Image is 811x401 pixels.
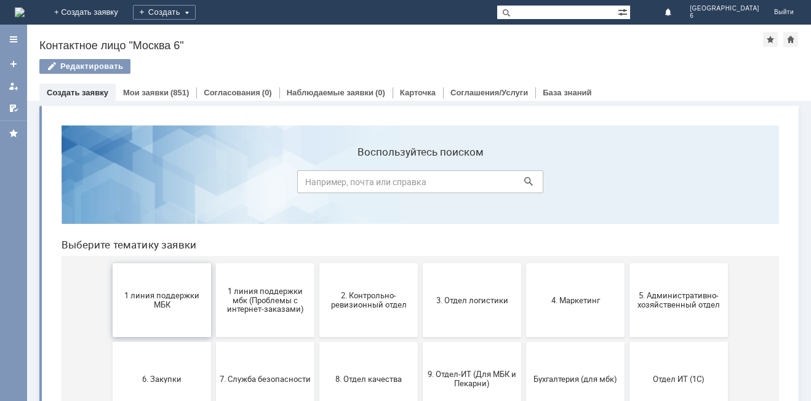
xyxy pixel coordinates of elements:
[47,88,108,97] a: Создать заявку
[271,175,362,194] span: 2. Контрольно-ревизионный отдел
[271,258,362,268] span: 8. Отдел качества
[474,305,573,379] button: Это соглашение не активно!
[474,226,573,300] button: Бухгалтерия (для мбк)
[4,54,23,74] a: Создать заявку
[4,98,23,118] a: Мои согласования
[164,305,263,379] button: Отдел-ИТ (Офис)
[262,88,272,97] div: (0)
[164,148,263,221] button: 1 линия поддержки мбк (Проблемы с интернет-заказами)
[763,32,778,47] div: Добавить в избранное
[15,7,25,17] img: logo
[271,337,362,346] span: Финансовый отдел
[287,88,374,97] a: Наблюдаемые заявки
[39,39,763,52] div: Контактное лицо "Москва 6"
[168,170,259,198] span: 1 линия поддержки мбк (Проблемы с интернет-заказами)
[168,258,259,268] span: 7. Служба безопасности
[61,305,159,379] button: Отдел-ИТ (Битрикс24 и CRM)
[170,88,189,97] div: (851)
[123,88,169,97] a: Мои заявки
[133,5,196,20] div: Создать
[10,123,727,135] header: Выберите тематику заявки
[581,258,673,268] span: Отдел ИТ (1С)
[375,88,385,97] div: (0)
[168,337,259,346] span: Отдел-ИТ (Офис)
[690,12,759,20] span: 6
[65,258,156,268] span: 6. Закупки
[375,254,466,272] span: 9. Отдел-ИТ (Для МБК и Пекарни)
[371,226,469,300] button: 9. Отдел-ИТ (Для МБК и Пекарни)
[246,30,492,42] label: Воспользуйтесь поиском
[15,7,25,17] a: Перейти на домашнюю страницу
[783,32,798,47] div: Сделать домашней страницей
[61,226,159,300] button: 6. Закупки
[375,180,466,189] span: 3. Отдел логистики
[478,333,569,351] span: Это соглашение не активно!
[400,88,436,97] a: Карточка
[578,148,676,221] button: 5. Административно-хозяйственный отдел
[164,226,263,300] button: 7. Служба безопасности
[478,258,569,268] span: Бухгалтерия (для мбк)
[268,305,366,379] button: Финансовый отдел
[371,305,469,379] button: Франчайзинг
[204,88,260,97] a: Согласования
[61,148,159,221] button: 1 линия поддержки МБК
[543,88,591,97] a: База знаний
[618,6,630,17] span: Расширенный поиск
[578,305,676,379] button: [PERSON_NAME]. Услуги ИТ для МБК (оформляет L1)
[246,55,492,77] input: Например, почта или справка
[478,180,569,189] span: 4. Маркетинг
[4,76,23,96] a: Мои заявки
[578,226,676,300] button: Отдел ИТ (1С)
[581,175,673,194] span: 5. Административно-хозяйственный отдел
[371,148,469,221] button: 3. Отдел логистики
[474,148,573,221] button: 4. Маркетинг
[581,328,673,355] span: [PERSON_NAME]. Услуги ИТ для МБК (оформляет L1)
[268,226,366,300] button: 8. Отдел качества
[268,148,366,221] button: 2. Контрольно-ревизионный отдел
[65,175,156,194] span: 1 линия поддержки МБК
[65,333,156,351] span: Отдел-ИТ (Битрикс24 и CRM)
[450,88,528,97] a: Соглашения/Услуги
[690,5,759,12] span: [GEOGRAPHIC_DATA]
[375,337,466,346] span: Франчайзинг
